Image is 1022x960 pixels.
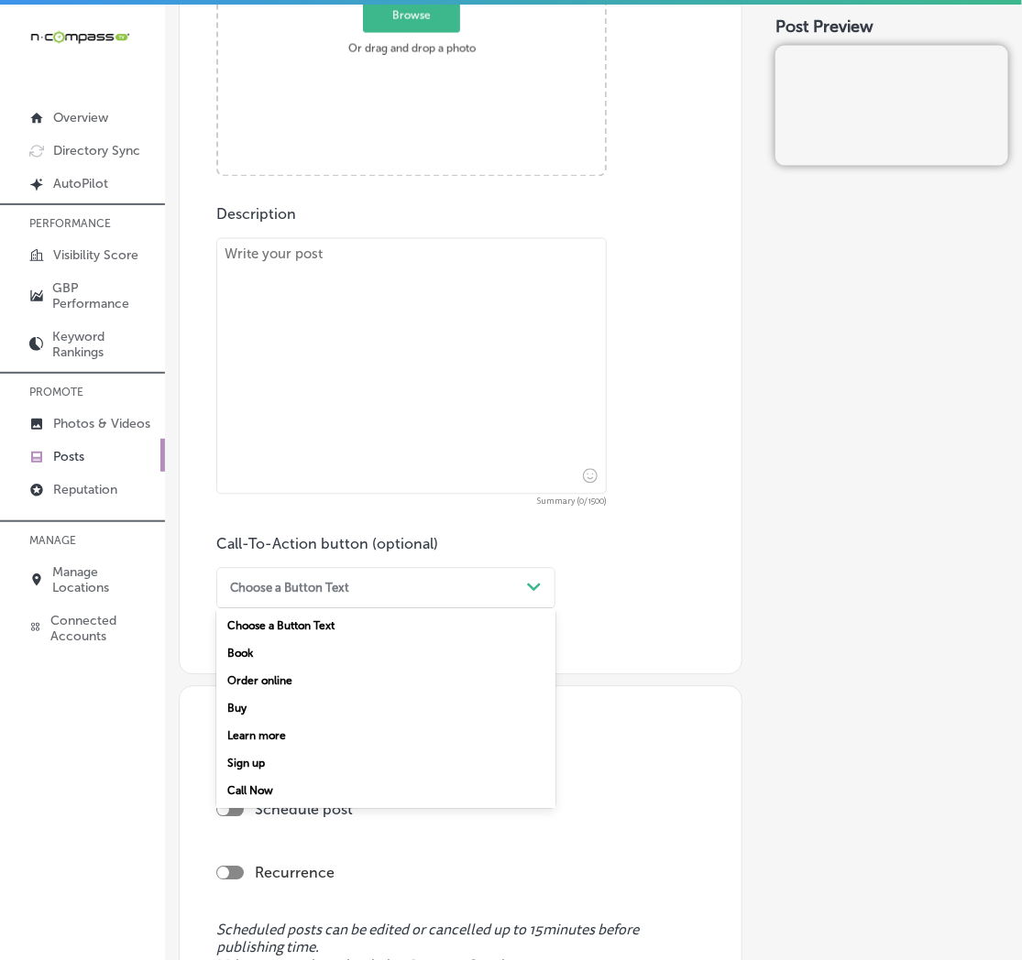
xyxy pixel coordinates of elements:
[53,176,108,191] p: AutoPilot
[52,329,156,360] p: Keyword Rankings
[230,582,349,595] div: Choose a Button Text
[216,206,296,224] label: Description
[775,16,1008,36] div: Post Preview
[216,640,555,668] div: Book
[53,110,108,125] p: Overview
[53,416,150,431] p: Photos & Videos
[575,465,598,488] span: Insert emoji
[53,564,156,595] p: Manage Locations
[216,723,555,750] div: Learn more
[29,28,130,46] img: 660ab0bf-5cc7-4cb8-ba1c-48b5ae0f18e60NCTV_CLogo_TV_Black_-500x88.png
[53,482,117,497] p: Reputation
[216,668,555,695] div: Order online
[216,750,555,778] div: Sign up
[53,247,138,263] p: Visibility Score
[53,280,156,311] p: GBP Performance
[343,2,481,62] label: Or drag and drop a photo
[216,695,555,723] div: Buy
[216,778,555,805] div: Call Now
[53,143,140,158] p: Directory Sync
[255,802,353,819] label: Schedule post
[255,865,335,882] label: Recurrence
[216,613,555,640] div: Choose a Button Text
[50,613,156,644] p: Connected Accounts
[216,536,438,553] label: Call-To-Action button (optional)
[53,449,84,464] p: Posts
[216,498,607,507] span: Summary (0/1500)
